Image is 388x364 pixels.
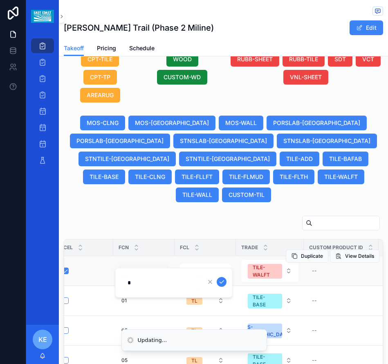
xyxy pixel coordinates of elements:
span: AREARUG [87,91,114,99]
button: TILE-FLTH [273,170,314,184]
span: TILE-FLMUD [229,173,263,181]
span: Trade [241,244,258,251]
span: CPT-TILE [87,55,112,63]
button: MOS-WALL [219,116,263,130]
span: FCN [119,244,129,251]
span: Duplicate [301,253,323,259]
button: STNTILE-[GEOGRAPHIC_DATA] [78,152,176,166]
button: Select Button [241,319,298,342]
button: VCT [356,52,381,67]
a: 1 [118,264,170,277]
button: Select Button [180,293,231,308]
span: VCT [362,55,374,63]
a: Select Button [241,289,299,312]
button: STNSLAB-[GEOGRAPHIC_DATA] [277,134,377,148]
button: STNTILE-[GEOGRAPHIC_DATA] [179,152,276,166]
button: TILE-FLLFT [175,170,219,184]
a: Select Button [179,293,231,308]
div: TILE-WALFT [253,264,277,279]
span: VNL-SHEET [290,73,322,81]
span: TILE-WALFT [324,173,358,181]
div: -- [312,327,317,334]
button: RUBB-TILE [283,52,325,67]
button: VNL-SHEET [283,70,328,85]
span: MOS-WALL [225,119,257,127]
a: -- [309,324,374,337]
button: PORSLAB-[GEOGRAPHIC_DATA] [267,116,367,130]
button: AREARUG [80,88,120,103]
span: Pricing [97,44,116,52]
span: TILE-FLTH [280,173,308,181]
a: -- [309,294,374,307]
button: TILE-WALL [176,188,219,202]
span: CPT-TP [90,73,110,81]
span: Schedule [129,44,155,52]
button: TILE-FLMUD [222,170,270,184]
img: App logo [31,10,54,23]
button: WOOD [166,52,198,67]
span: 01 [121,297,127,304]
button: CUSTOM-TIL [222,188,271,202]
button: MOS-[GEOGRAPHIC_DATA] [128,116,215,130]
span: STNTILE-[GEOGRAPHIC_DATA] [85,155,169,163]
button: Select Button [241,290,298,312]
button: Edit [350,20,383,35]
span: TILE-BAFAB [329,155,362,163]
span: TILE-ADD [286,155,313,163]
span: STNSLAB-[GEOGRAPHIC_DATA] [180,137,267,145]
button: STNSLAB-[GEOGRAPHIC_DATA] [173,134,274,148]
span: TILE-WALL [182,191,212,199]
a: Select Button [241,319,299,342]
button: Select Button [180,323,231,338]
button: TILE-CLNG [128,170,172,184]
span: STNSLAB-[GEOGRAPHIC_DATA] [283,137,370,145]
button: CUSTOM-WD [157,70,207,85]
button: RUBB-SHEET [231,52,279,67]
a: Select Button [179,323,231,338]
a: 01 [118,294,170,307]
span: View Details [345,253,374,259]
span: PORSLAB-[GEOGRAPHIC_DATA] [76,137,164,145]
span: CUSTOM-WD [164,73,201,81]
span: TILE-FLLFT [182,173,213,181]
button: TILE-BAFAB [323,152,368,166]
button: Duplicate [286,250,328,263]
button: Select Button [241,260,298,282]
button: CPT-TILE [81,52,119,67]
div: Updating... [138,336,167,344]
div: scrollable content [26,33,59,178]
span: FCL [180,244,189,251]
span: KE [38,335,47,344]
button: View Details [330,250,379,263]
button: PORSLAB-[GEOGRAPHIC_DATA] [70,134,170,148]
button: TILE-ADD [280,152,319,166]
a: Pricing [97,41,116,57]
a: Takeoff [64,41,84,56]
h1: [PERSON_NAME] Trail (Phase 2 Miline) [64,22,214,33]
span: CUSTOM-TIL [229,191,265,199]
button: SDT [328,52,352,67]
button: TILE-BASE [83,170,125,184]
div: -- [312,268,317,274]
span: TILE-CLNG [135,173,165,181]
span: TILE-BASE [90,173,119,181]
div: TILE-BASE [253,294,277,308]
span: SDT [334,55,346,63]
span: Excel [57,244,73,251]
button: TILE-WALFT [318,170,364,184]
span: RUBB-SHEET [237,55,273,63]
span: MOS-CLNG [87,119,119,127]
a: Select Button [241,259,299,282]
a: Schedule [129,41,155,57]
button: CPT-TP [83,70,117,85]
span: Takeoff [64,44,84,52]
span: 05 [121,357,128,364]
a: 05 [118,324,170,337]
span: STNTILE-[GEOGRAPHIC_DATA] [186,155,270,163]
span: WOOD [173,55,192,63]
a: -- [309,264,374,277]
button: Select Button [180,264,231,278]
span: PORSLAB-[GEOGRAPHIC_DATA] [273,119,360,127]
div: TL [191,297,197,305]
a: Select Button [179,263,231,279]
